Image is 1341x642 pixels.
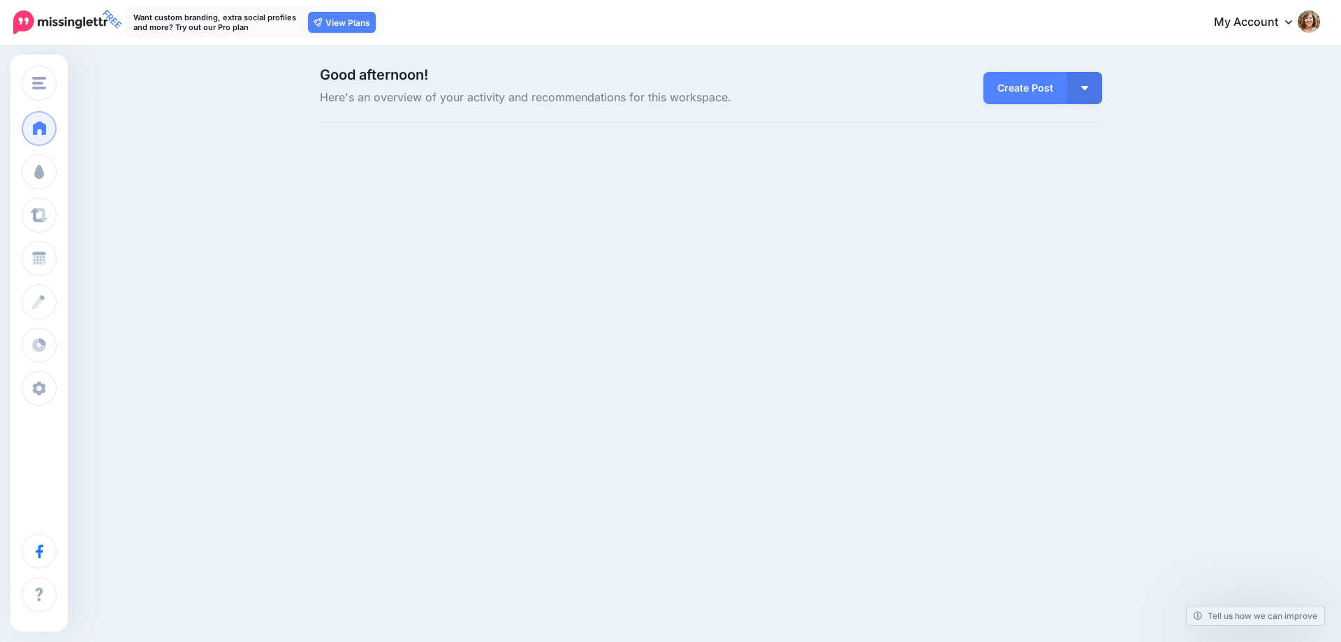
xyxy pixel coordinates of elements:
a: View Plans [308,12,376,33]
img: menu.png [32,77,46,89]
img: Missinglettr [13,10,108,34]
p: Want custom branding, extra social profiles and more? Try out our Pro plan [133,13,301,32]
a: My Account [1200,6,1320,40]
img: arrow-down-white.png [1081,86,1088,90]
a: FREE [13,7,108,38]
span: Here's an overview of your activity and recommendations for this workspace. [320,89,835,107]
a: Tell us how we can improve [1187,606,1324,625]
span: Good afternoon! [320,66,428,83]
a: Create Post [983,72,1067,104]
span: FREE [98,5,126,34]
